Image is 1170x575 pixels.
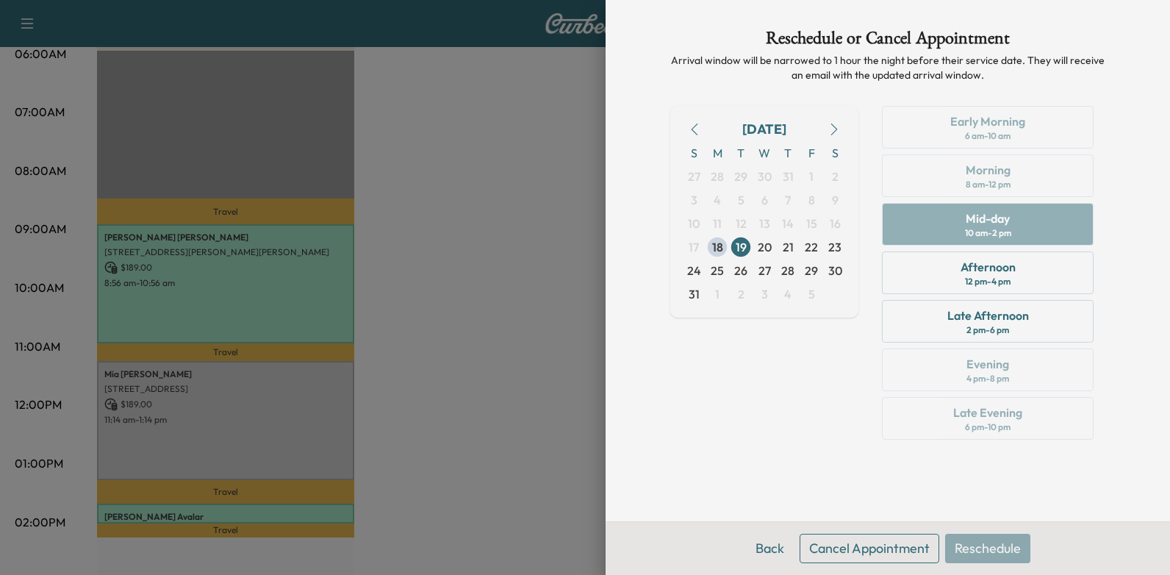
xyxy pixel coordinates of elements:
button: Cancel Appointment [800,534,939,563]
span: 25 [711,262,724,279]
span: 8 [808,191,815,209]
h1: Reschedule or Cancel Appointment [670,29,1105,53]
span: 19 [736,238,747,256]
p: Arrival window will be narrowed to 1 hour the night before their service date. They will receive ... [670,53,1105,82]
span: T [776,141,800,165]
span: 31 [783,168,794,185]
span: F [800,141,823,165]
div: [DATE] [742,119,786,140]
span: M [706,141,729,165]
div: 2 pm - 6 pm [966,324,1009,336]
span: 16 [830,215,841,232]
span: 3 [691,191,697,209]
span: 14 [782,215,794,232]
span: 5 [738,191,744,209]
span: 31 [689,285,700,303]
span: 5 [808,285,815,303]
span: 1 [809,168,814,185]
span: 7 [785,191,791,209]
span: 2 [738,285,744,303]
span: 24 [687,262,701,279]
span: 28 [781,262,794,279]
span: 27 [688,168,700,185]
span: 4 [714,191,721,209]
span: 20 [758,238,772,256]
span: 30 [758,168,772,185]
span: 1 [715,285,719,303]
button: Back [746,534,794,563]
span: 11 [713,215,722,232]
div: Late Afternoon [947,307,1029,324]
span: 12 [736,215,747,232]
span: 26 [734,262,747,279]
span: 18 [712,238,723,256]
span: 21 [783,238,794,256]
span: 27 [758,262,771,279]
span: S [682,141,706,165]
div: Afternoon [961,258,1016,276]
span: W [753,141,776,165]
span: 23 [828,238,841,256]
span: 2 [832,168,839,185]
span: 9 [832,191,839,209]
span: S [823,141,847,165]
span: 15 [806,215,817,232]
span: 30 [828,262,842,279]
span: 29 [805,262,818,279]
span: 22 [805,238,818,256]
span: T [729,141,753,165]
span: 13 [759,215,770,232]
span: 28 [711,168,724,185]
div: 12 pm - 4 pm [965,276,1011,287]
span: 10 [688,215,700,232]
span: 3 [761,285,768,303]
span: 17 [689,238,699,256]
span: 6 [761,191,768,209]
span: 29 [734,168,747,185]
span: 4 [784,285,792,303]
